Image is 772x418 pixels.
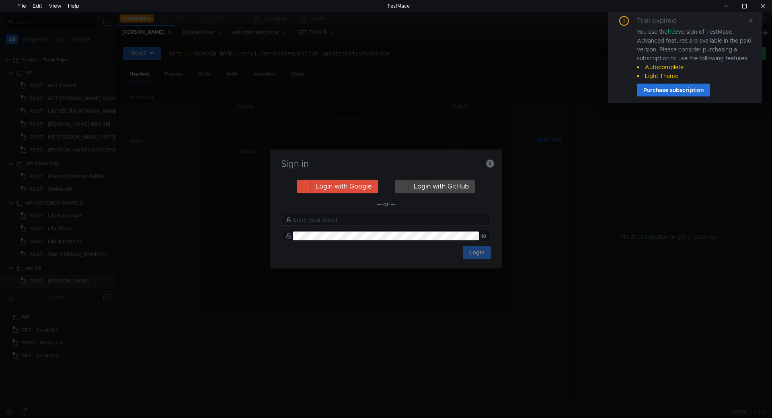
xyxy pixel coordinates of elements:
button: Login with GitHub [395,180,475,193]
div: You use the version of TestMace. Advanced features are available in the paid version. Please cons... [637,27,753,80]
input: Enter your Email [293,215,486,224]
button: Login with Google [297,180,378,193]
span: free [667,28,678,35]
li: Autocomplete [637,63,753,72]
div: — or — [281,199,491,209]
button: Purchase subscription [637,84,710,96]
li: Light Theme [637,72,753,80]
div: Trial expired [637,16,686,26]
h3: Sign in [280,159,492,169]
